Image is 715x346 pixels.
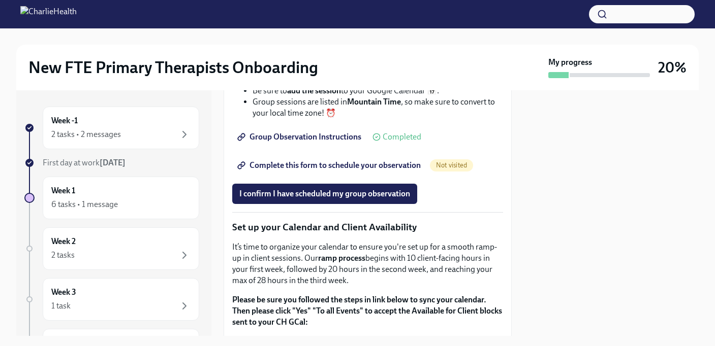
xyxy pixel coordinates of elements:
[51,199,118,210] div: 6 tasks • 1 message
[24,107,199,149] a: Week -12 tasks • 2 messages
[24,177,199,219] a: Week 16 tasks • 1 message
[287,86,341,95] strong: add the session
[51,287,76,298] h6: Week 3
[24,278,199,321] a: Week 31 task
[51,300,71,312] div: 1 task
[20,6,77,22] img: CharlieHealth
[383,133,421,141] span: Completed
[239,189,410,199] span: I confirm I have scheduled my group observation
[24,227,199,270] a: Week 22 tasks
[347,97,401,107] strong: Mountain Time
[658,58,687,77] h3: 20%
[24,157,199,168] a: First day at work[DATE]
[232,155,428,176] a: Complete this form to schedule your observation
[232,221,503,234] p: Set up your Calendar and Client Availability
[51,250,75,261] div: 2 tasks
[232,184,417,204] button: I confirm I have scheduled my group observation
[232,127,368,147] a: Group Observation Instructions
[318,253,365,263] strong: ramp process
[430,161,473,169] span: Not visited
[548,57,592,68] strong: My progress
[51,115,78,126] h6: Week -1
[239,132,361,142] span: Group Observation Instructions
[51,129,121,140] div: 2 tasks • 2 messages
[232,241,503,286] p: It’s time to organize your calendar to ensure you're set up for a smooth ramp-up in client sessio...
[100,158,126,167] strong: [DATE]
[51,185,75,196] h6: Week 1
[51,236,76,247] h6: Week 2
[28,57,318,78] h2: New FTE Primary Therapists Onboarding
[253,96,503,119] li: Group sessions are listed in , so make sure to convert to your local time zone! ⏰
[239,160,421,170] span: Complete this form to schedule your observation
[253,85,503,96] li: Be sure to to your Google Calendar 📅.
[232,295,502,327] strong: Please be sure you followed the steps in link below to sync your calendar. Then please click "Yes...
[43,158,126,167] span: First day at work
